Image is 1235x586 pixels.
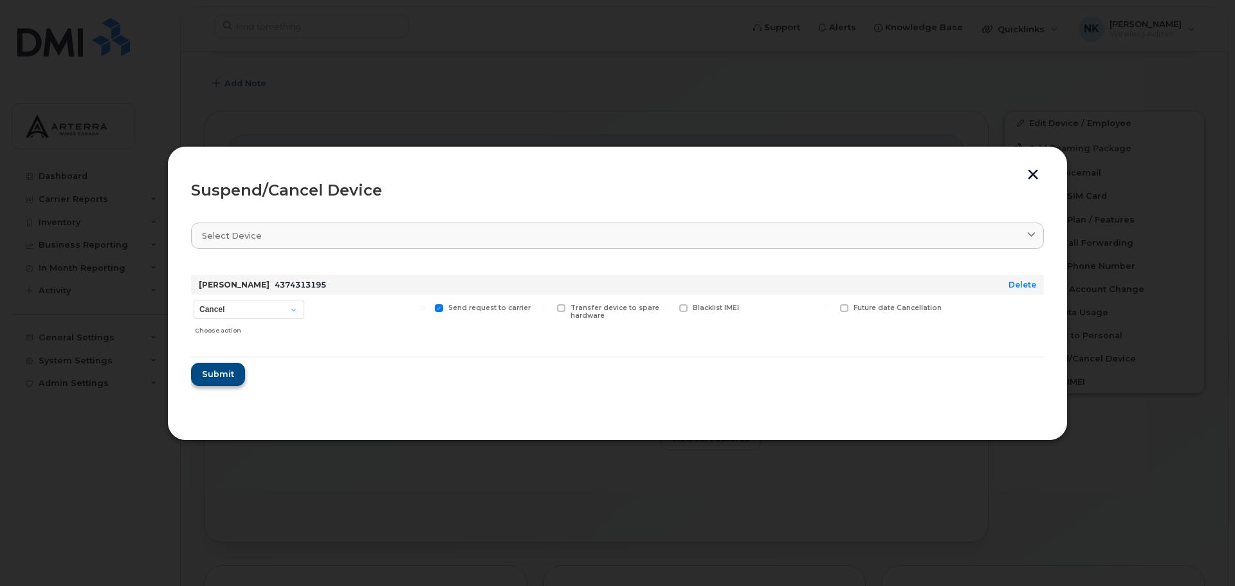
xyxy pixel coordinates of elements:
span: Blacklist IMEI [693,304,739,312]
input: Blacklist IMEI [664,304,670,311]
span: Future date Cancellation [854,304,942,312]
span: Transfer device to spare hardware [571,304,659,320]
span: Select device [202,230,262,242]
span: Send request to carrier [448,304,531,312]
span: Submit [202,368,234,380]
span: 4374313195 [275,280,326,289]
div: Suspend/Cancel Device [191,183,1044,198]
div: Choose action [195,320,304,336]
button: Submit [191,363,245,386]
input: Future date Cancellation [825,304,831,311]
a: Delete [1009,280,1036,289]
input: Send request to carrier [419,304,426,311]
input: Transfer device to spare hardware [542,304,548,311]
a: Select device [191,223,1044,249]
strong: [PERSON_NAME] [199,280,270,289]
